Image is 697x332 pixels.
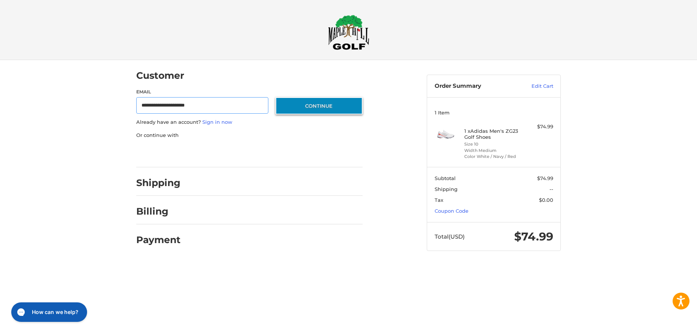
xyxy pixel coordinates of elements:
iframe: Google Customer Reviews [635,312,697,332]
li: Size 10 [464,141,522,147]
h2: Shipping [136,177,181,189]
span: Subtotal [435,175,456,181]
h3: Order Summary [435,83,515,90]
h3: 1 Item [435,110,553,116]
li: Width Medium [464,147,522,154]
li: Color White / Navy / Red [464,153,522,160]
h2: Payment [136,234,181,246]
iframe: PayPal-paypal [134,146,190,160]
span: $74.99 [514,230,553,243]
iframe: PayPal-venmo [261,146,318,160]
img: Maple Hill Golf [328,15,369,50]
h4: 1 x Adidas Men's ZG23 Golf Shoes [464,128,522,140]
span: -- [549,186,553,192]
div: $74.99 [524,123,553,131]
iframe: PayPal-paylater [197,146,254,160]
h2: Billing [136,206,180,217]
span: Total (USD) [435,233,465,240]
label: Email [136,89,268,95]
button: Continue [275,97,363,114]
a: Edit Cart [515,83,553,90]
a: Coupon Code [435,208,468,214]
h2: Customer [136,70,184,81]
iframe: Gorgias live chat messenger [8,300,89,324]
span: $0.00 [539,197,553,203]
span: Shipping [435,186,458,192]
span: Tax [435,197,443,203]
p: Already have an account? [136,119,363,126]
a: Sign in now [202,119,232,125]
p: Or continue with [136,132,363,139]
span: $74.99 [537,175,553,181]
